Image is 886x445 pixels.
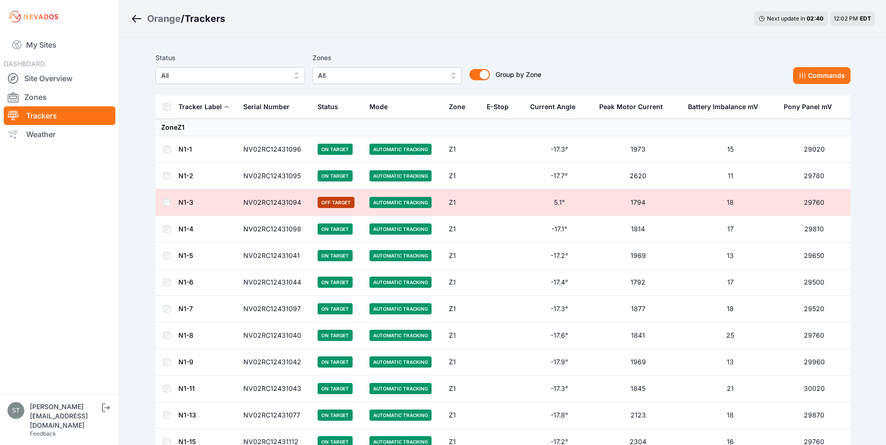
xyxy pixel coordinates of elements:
button: Peak Motor Current [599,96,670,118]
a: N1-13 [178,411,196,419]
span: On Target [318,250,353,261]
td: Z1 [443,296,481,322]
td: 18 [682,189,778,216]
button: Tracker Label [178,96,229,118]
td: 18 [682,402,778,429]
td: NV02RC12431097 [238,296,312,322]
div: Mode [369,102,388,111]
span: / [181,12,184,25]
td: 1969 [594,243,682,269]
td: Zone Z1 [156,119,851,136]
td: -17.2° [525,243,594,269]
button: Current Angle [530,96,583,118]
td: 21 [682,375,778,402]
label: Status [156,52,305,63]
span: 12:02 PM [834,15,858,22]
button: Serial Number [243,96,297,118]
td: 29870 [778,402,850,429]
div: Peak Motor Current [599,102,663,111]
span: Automatic Tracking [369,410,432,421]
span: On Target [318,277,353,288]
td: NV02RC12431098 [238,216,312,243]
span: Automatic Tracking [369,223,432,235]
span: Off Target [318,197,354,208]
a: N1-7 [178,305,193,313]
span: On Target [318,383,353,394]
div: Battery Imbalance mV [688,102,758,111]
button: Pony Panel mV [784,96,839,118]
a: N1-6 [178,278,193,286]
td: 13 [682,243,778,269]
span: DASHBOARD [4,60,45,68]
td: 1877 [594,296,682,322]
td: 1814 [594,216,682,243]
a: Weather [4,125,115,144]
span: Automatic Tracking [369,170,432,181]
button: Commands [793,67,851,84]
td: 1794 [594,189,682,216]
a: N1-1 [178,145,192,153]
a: N1-9 [178,358,193,366]
td: 13 [682,349,778,375]
div: Tracker Label [178,102,222,111]
a: N1-2 [178,172,193,180]
span: Automatic Tracking [369,144,432,155]
span: Automatic Tracking [369,303,432,314]
button: Mode [369,96,395,118]
td: Z1 [443,189,481,216]
td: -17.7° [525,163,594,189]
td: 11 [682,163,778,189]
td: 29760 [778,189,850,216]
span: All [318,70,443,81]
span: On Target [318,356,353,368]
span: Automatic Tracking [369,356,432,368]
a: My Sites [4,34,115,56]
td: 25 [682,322,778,349]
td: 1973 [594,136,682,163]
a: N1-5 [178,251,193,259]
td: NV02RC12431042 [238,349,312,375]
td: 29810 [778,216,850,243]
span: On Target [318,144,353,155]
a: N1-4 [178,225,193,233]
td: Z1 [443,216,481,243]
td: 29020 [778,136,850,163]
a: Trackers [4,106,115,125]
span: Group by Zone [496,70,541,78]
a: Zones [4,88,115,106]
a: Orange [147,12,181,25]
td: Z1 [443,322,481,349]
td: Z1 [443,269,481,296]
td: 1969 [594,349,682,375]
a: N1-11 [178,384,195,392]
td: 1792 [594,269,682,296]
td: 1845 [594,375,682,402]
td: -17.3° [525,136,594,163]
img: steve@nevados.solar [7,402,24,419]
span: Automatic Tracking [369,330,432,341]
td: 18 [682,296,778,322]
td: NV02RC12431077 [238,402,312,429]
td: NV02RC12431041 [238,243,312,269]
span: Next update in [767,15,805,22]
td: 17 [682,216,778,243]
td: NV02RC12431043 [238,375,312,402]
td: Z1 [443,243,481,269]
td: 2123 [594,402,682,429]
td: 29500 [778,269,850,296]
td: -17.8° [525,402,594,429]
div: Serial Number [243,102,290,111]
td: 1841 [594,322,682,349]
a: N1-8 [178,331,193,339]
td: 2620 [594,163,682,189]
div: Zone [449,102,465,111]
td: -17.3° [525,296,594,322]
label: Zones [312,52,462,63]
button: Zone [449,96,473,118]
button: Battery Imbalance mV [688,96,766,118]
td: Z1 [443,136,481,163]
td: 29960 [778,349,850,375]
td: -17.1° [525,216,594,243]
td: NV02RC12431044 [238,269,312,296]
